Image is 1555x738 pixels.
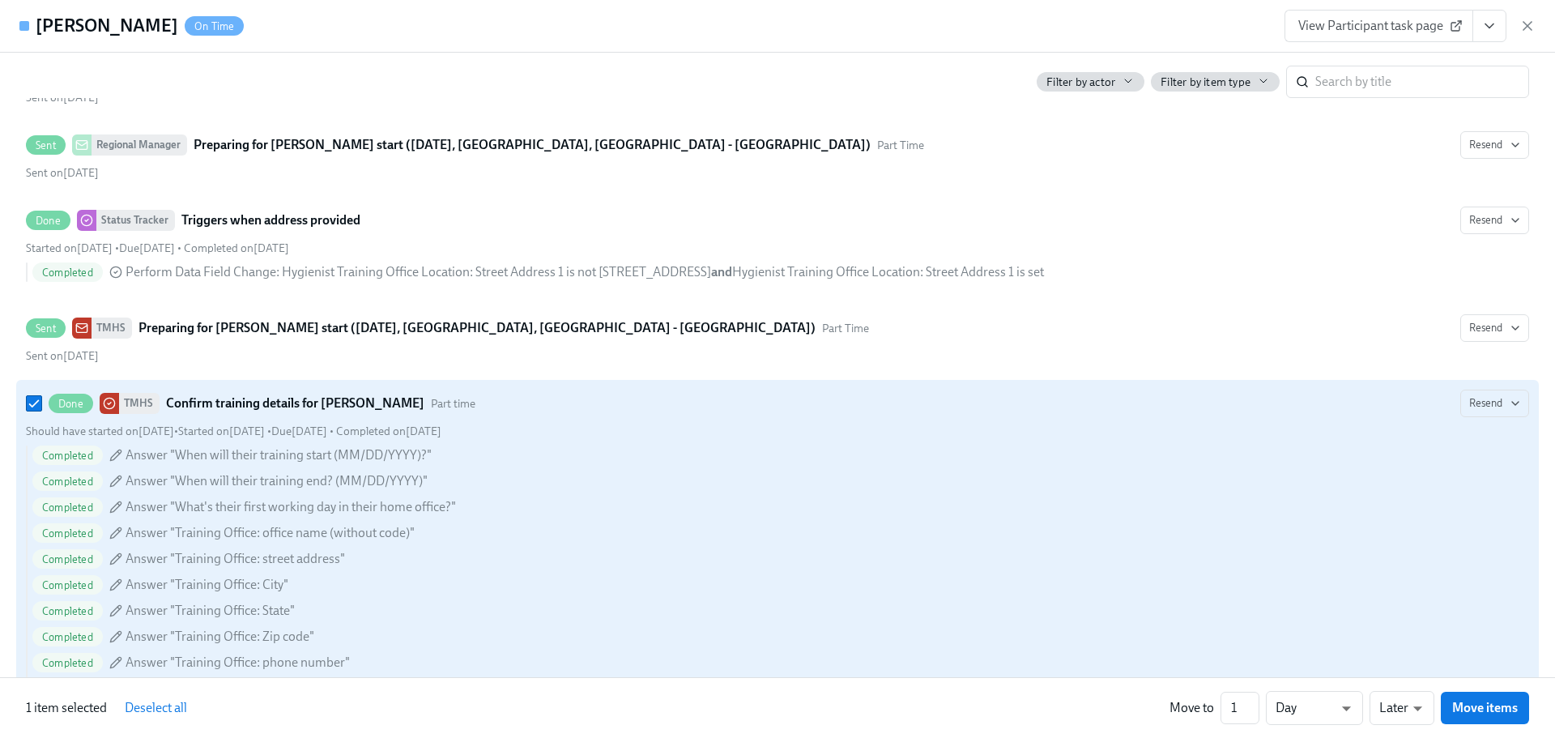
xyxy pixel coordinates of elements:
[271,424,327,438] span: Thursday, September 4th 2025, 10:00 am
[184,241,289,255] span: Wednesday, September 3rd 2025, 10:36 am
[1298,18,1459,34] span: View Participant task page
[126,472,428,490] span: Answer "When will their training end? (MM/DD/YYYY)"
[26,166,99,180] span: Tuesday, August 26th 2025, 7:01 am
[185,20,244,32] span: On Time
[126,576,288,594] span: Answer "Training Office: City"
[1472,10,1506,42] button: View task page
[119,393,160,414] div: TMHS
[26,424,441,439] div: • • •
[49,398,93,410] span: Done
[1046,75,1115,90] span: Filter by actor
[126,498,456,516] span: Answer "What's their first working day in their home office?"
[732,264,1044,279] span: Hygienist Training Office Location: Street Address 1 is set
[166,394,424,413] strong: Confirm training details for [PERSON_NAME]
[32,501,103,514] span: Completed
[96,210,175,231] div: Status Tracker
[36,14,178,38] h4: [PERSON_NAME]
[336,424,441,438] span: Wednesday, September 3rd 2025, 10:36 am
[1460,131,1529,159] button: SentRegional ManagerPreparing for [PERSON_NAME] start ([DATE], [GEOGRAPHIC_DATA], [GEOGRAPHIC_DAT...
[1315,66,1529,98] input: Search by title
[126,524,415,542] span: Answer "Training Office: office name (without code)"
[126,446,432,464] span: Answer "When will their training start (MM/DD/YYYY)?"
[1284,10,1473,42] a: View Participant task page
[1460,314,1529,342] button: SentTMHSPreparing for [PERSON_NAME] start ([DATE], [GEOGRAPHIC_DATA], [GEOGRAPHIC_DATA] - [GEOGRA...
[1460,390,1529,417] button: DoneTMHSConfirm training details for [PERSON_NAME]Part timeShould have started on[DATE]•Started o...
[32,657,103,669] span: Completed
[119,241,175,255] span: Tuesday, August 26th 2025, 10:00 am
[1469,212,1520,228] span: Resend
[32,476,103,488] span: Completed
[32,605,103,617] span: Completed
[26,241,289,256] div: • •
[1469,395,1520,412] span: Resend
[1469,137,1520,153] span: Resend
[822,321,869,336] span: This message uses the "Part Time" audience
[92,134,187,156] div: Regional Manager
[26,241,113,255] span: Monday, August 25th 2025, 10:00 am
[32,450,103,462] span: Completed
[877,138,924,153] span: This message uses the "Part Time" audience
[26,139,66,151] span: Sent
[1151,72,1280,92] button: Filter by item type
[32,527,103,540] span: Completed
[126,628,314,646] span: Answer "Training Office: Zip code"
[1441,692,1529,724] button: Move items
[125,700,187,716] span: Deselect all
[431,396,475,412] span: Part time
[26,699,107,717] p: 1 item selected
[1452,700,1518,716] span: Move items
[126,263,1044,281] span: Perform Data Field Change :
[1460,207,1529,234] button: DoneStatus TrackerTriggers when address providedStarted on[DATE] •Due[DATE] • Completed on[DATE]C...
[32,553,103,565] span: Completed
[126,602,295,620] span: Answer "Training Office: State"
[26,349,99,363] span: Tuesday, August 26th 2025, 7:01 am
[92,318,132,339] div: TMHS
[1469,320,1520,336] span: Resend
[26,322,66,335] span: Sent
[26,424,174,438] span: Monday, August 25th 2025, 10:00 am
[32,631,103,643] span: Completed
[126,550,345,568] span: Answer "Training Office: street address"
[181,211,360,230] strong: Triggers when address provided
[26,215,70,227] span: Done
[126,654,350,672] span: Answer "Training Office: phone number"
[711,264,732,279] strong: and
[113,692,198,724] button: Deselect all
[1169,699,1214,717] div: Move to
[1266,691,1363,725] div: Day
[1037,72,1144,92] button: Filter by actor
[1161,75,1250,90] span: Filter by item type
[32,579,103,591] span: Completed
[138,318,816,338] strong: Preparing for [PERSON_NAME] start ([DATE], [GEOGRAPHIC_DATA], [GEOGRAPHIC_DATA] - [GEOGRAPHIC_DATA])
[178,424,265,438] span: Tuesday, August 26th 2025, 7:01 am
[282,264,711,279] span: Hygienist Training Office Location: Street Address 1 is not [STREET_ADDRESS]
[1370,691,1434,725] div: Later
[194,135,871,155] strong: Preparing for [PERSON_NAME] start ([DATE], [GEOGRAPHIC_DATA], [GEOGRAPHIC_DATA] - [GEOGRAPHIC_DATA])
[32,267,103,279] span: Completed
